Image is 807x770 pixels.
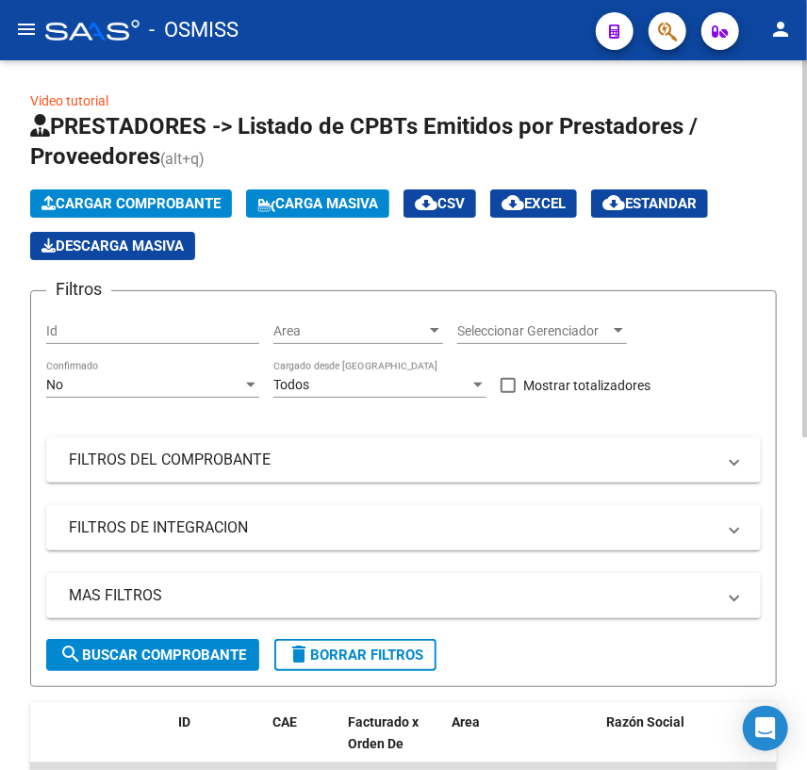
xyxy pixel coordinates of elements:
button: Buscar Comprobante [46,639,259,671]
mat-panel-title: FILTROS DE INTEGRACION [69,517,716,538]
span: No [46,377,63,392]
mat-expansion-panel-header: MAS FILTROS [46,573,761,618]
mat-panel-title: MAS FILTROS [69,585,716,606]
span: (alt+q) [160,150,205,168]
mat-icon: cloud_download [602,191,625,214]
button: Borrar Filtros [274,639,436,671]
span: CAE [272,714,297,729]
mat-icon: search [59,643,82,665]
span: - OSMISS [149,9,239,51]
mat-icon: menu [15,18,38,41]
span: Razón Social [606,714,684,729]
span: Carga Masiva [257,195,378,212]
button: Estandar [591,189,708,218]
span: ID [178,714,190,729]
span: Seleccionar Gerenciador [457,323,610,339]
span: PRESTADORES -> Listado de CPBTs Emitidos por Prestadores / Proveedores [30,113,698,170]
a: Video tutorial [30,93,108,108]
span: Borrar Filtros [288,647,423,664]
span: Cargar Comprobante [41,195,221,212]
mat-expansion-panel-header: FILTROS DE INTEGRACION [46,505,761,550]
mat-icon: person [769,18,792,41]
span: Descarga Masiva [41,238,184,254]
mat-icon: delete [288,643,310,665]
mat-panel-title: FILTROS DEL COMPROBANTE [69,450,716,470]
span: CSV [415,195,465,212]
span: Estandar [602,195,697,212]
span: Facturado x Orden De [348,714,419,751]
button: Descarga Masiva [30,232,195,260]
mat-expansion-panel-header: FILTROS DEL COMPROBANTE [46,437,761,483]
span: Area [452,714,480,729]
div: Open Intercom Messenger [743,706,788,751]
button: Carga Masiva [246,189,389,218]
span: EXCEL [502,195,566,212]
button: Cargar Comprobante [30,189,232,218]
span: Area [273,323,426,339]
app-download-masive: Descarga masiva de comprobantes (adjuntos) [30,232,195,260]
button: EXCEL [490,189,577,218]
span: Todos [273,377,309,392]
button: CSV [403,189,476,218]
h3: Filtros [46,276,111,303]
span: Buscar Comprobante [59,647,246,664]
mat-icon: cloud_download [415,191,437,214]
mat-icon: cloud_download [502,191,524,214]
span: Mostrar totalizadores [523,374,651,397]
